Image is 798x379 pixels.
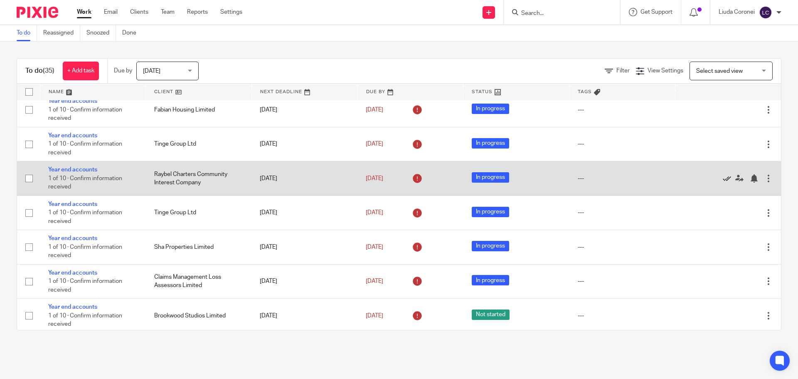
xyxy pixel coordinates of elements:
[161,8,175,16] a: Team
[48,278,122,293] span: 1 of 10 · Confirm information received
[520,10,595,17] input: Search
[616,68,630,74] span: Filter
[696,68,743,74] span: Select saved view
[578,312,667,320] div: ---
[366,107,383,113] span: [DATE]
[146,196,252,230] td: Tinge Group Ltd
[48,107,122,121] span: 1 of 10 · Confirm information received
[366,176,383,181] span: [DATE]
[578,140,667,148] div: ---
[472,310,510,320] span: Not started
[187,8,208,16] a: Reports
[578,243,667,251] div: ---
[25,67,54,75] h1: To do
[472,275,509,285] span: In progress
[146,161,252,196] td: Raybel Charters Community Interest Company
[366,210,383,216] span: [DATE]
[578,106,667,114] div: ---
[578,208,667,217] div: ---
[251,93,357,127] td: [DATE]
[472,104,509,114] span: In progress
[48,167,97,173] a: Year end accounts
[146,127,252,161] td: Tinge Group Ltd
[578,174,667,183] div: ---
[48,133,97,139] a: Year end accounts
[251,230,357,264] td: [DATE]
[366,313,383,319] span: [DATE]
[48,176,122,190] span: 1 of 10 · Confirm information received
[143,68,160,74] span: [DATE]
[251,264,357,298] td: [DATE]
[48,313,122,327] span: 1 of 10 · Confirm information received
[723,174,735,183] a: Mark as done
[17,7,58,18] img: Pixie
[77,8,91,16] a: Work
[251,127,357,161] td: [DATE]
[472,172,509,183] span: In progress
[648,68,683,74] span: View Settings
[472,241,509,251] span: In progress
[366,278,383,284] span: [DATE]
[146,264,252,298] td: Claims Management Loss Assessors Limited
[43,67,54,74] span: (35)
[640,9,672,15] span: Get Support
[220,8,242,16] a: Settings
[759,6,772,19] img: svg%3E
[146,299,252,333] td: Brookwood Studios Limited
[130,8,148,16] a: Clients
[366,244,383,250] span: [DATE]
[104,8,118,16] a: Email
[146,230,252,264] td: Sha Properties Limited
[86,25,116,41] a: Snoozed
[48,244,122,259] span: 1 of 10 · Confirm information received
[48,141,122,156] span: 1 of 10 · Confirm information received
[472,207,509,217] span: In progress
[578,89,592,94] span: Tags
[578,277,667,285] div: ---
[122,25,143,41] a: Done
[719,8,755,16] p: Liuda Coronei
[48,201,97,207] a: Year end accounts
[48,210,122,224] span: 1 of 10 · Confirm information received
[114,67,132,75] p: Due by
[472,138,509,149] span: In progress
[251,161,357,196] td: [DATE]
[48,235,97,241] a: Year end accounts
[17,25,37,41] a: To do
[366,141,383,147] span: [DATE]
[43,25,80,41] a: Reassigned
[63,62,99,80] a: + Add task
[48,270,97,276] a: Year end accounts
[251,299,357,333] td: [DATE]
[146,93,252,127] td: Fabian Housing Limited
[48,304,97,310] a: Year end accounts
[48,98,97,104] a: Year end accounts
[251,196,357,230] td: [DATE]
